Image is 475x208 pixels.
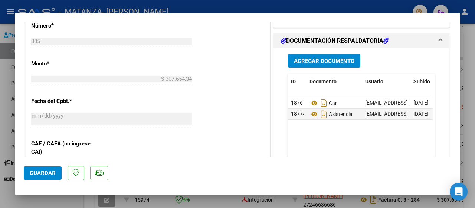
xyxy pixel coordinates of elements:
mat-expansion-panel-header: DOCUMENTACIÓN RESPALDATORIA [273,33,449,48]
div: Open Intercom Messenger [450,183,468,201]
span: Car [309,100,337,106]
i: Descargar documento [319,97,329,109]
span: ID [291,79,296,84]
span: [DATE] [413,111,429,117]
span: Subido [413,79,430,84]
span: [DATE] [413,100,429,106]
span: 18774 [291,111,306,117]
p: Fecha del Cpbt. [31,97,101,106]
p: Número [31,22,101,30]
span: Asistencia [309,111,353,117]
p: CAE / CAEA (no ingrese CAI) [31,140,101,156]
div: DOCUMENTACIÓN RESPALDATORIA [273,48,449,203]
i: Descargar documento [319,108,329,120]
span: Documento [309,79,337,84]
span: 18767 [291,100,306,106]
datatable-header-cell: Documento [307,74,362,90]
datatable-header-cell: Subido [410,74,448,90]
datatable-header-cell: ID [288,74,307,90]
h1: DOCUMENTACIÓN RESPALDATORIA [281,36,389,45]
button: Agregar Documento [288,54,360,68]
span: Agregar Documento [294,58,354,64]
datatable-header-cell: Usuario [362,74,410,90]
span: Usuario [365,79,383,84]
button: Guardar [24,166,62,180]
span: Guardar [30,170,56,176]
p: Monto [31,60,101,68]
